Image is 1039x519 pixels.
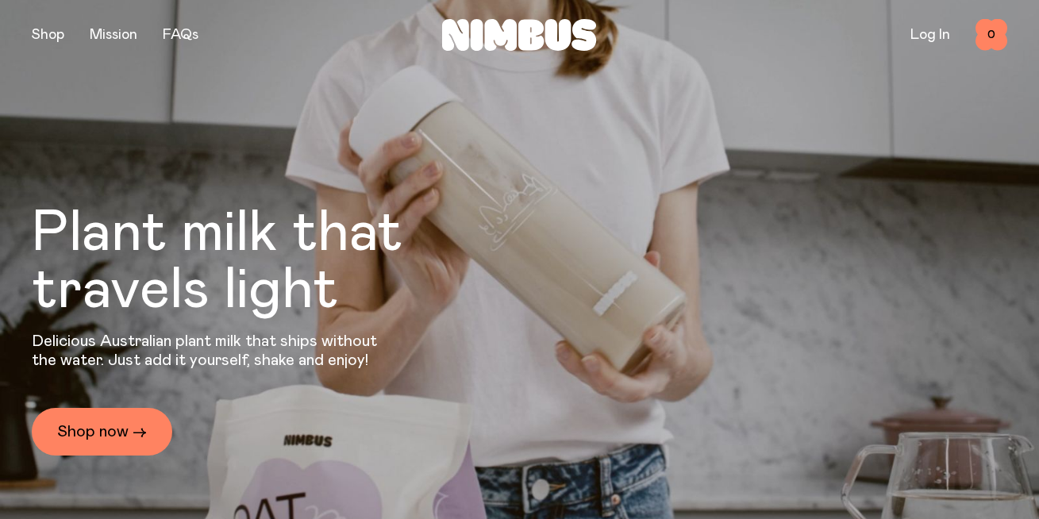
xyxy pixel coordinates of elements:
[32,408,172,456] a: Shop now →
[32,205,489,319] h1: Plant milk that travels light
[976,19,1007,51] button: 0
[910,28,950,42] a: Log In
[32,332,387,370] p: Delicious Australian plant milk that ships without the water. Just add it yourself, shake and enjoy!
[90,28,137,42] a: Mission
[163,28,198,42] a: FAQs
